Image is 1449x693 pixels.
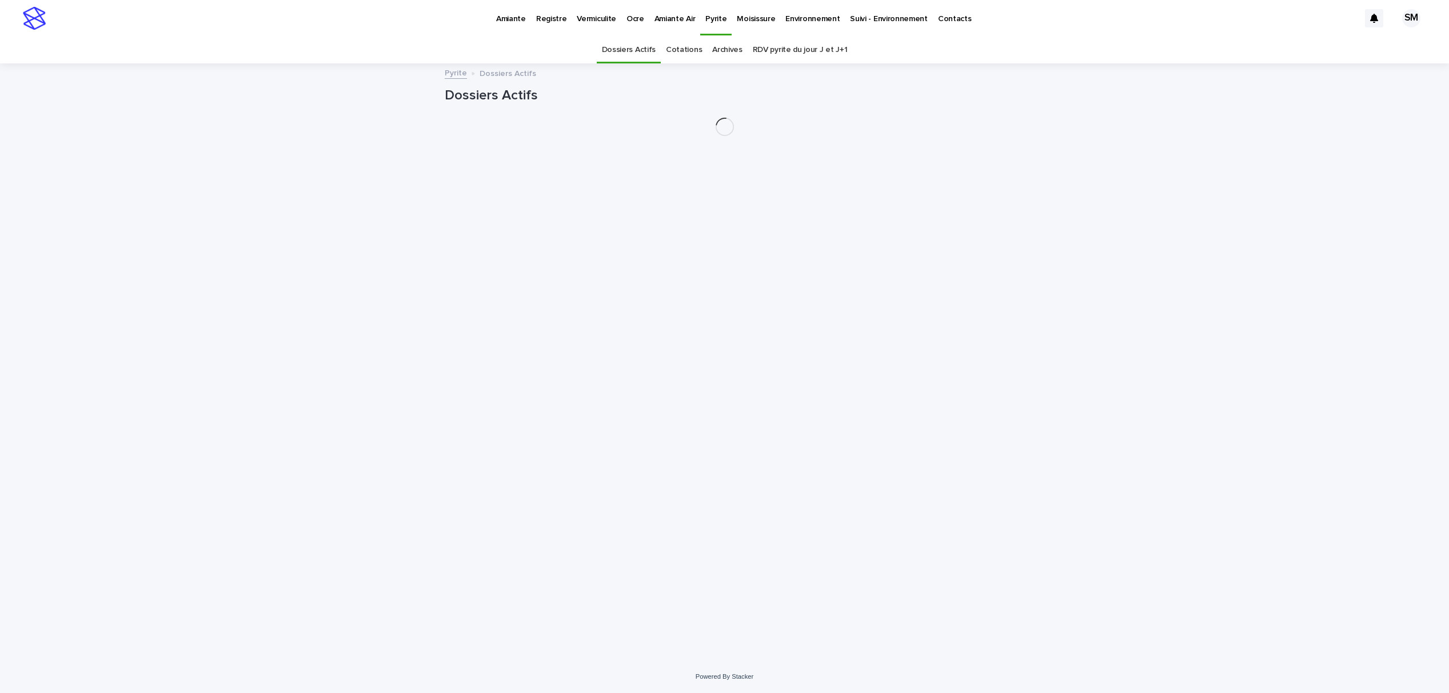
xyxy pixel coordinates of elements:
h1: Dossiers Actifs [445,87,1005,104]
a: Pyrite [445,66,467,79]
img: stacker-logo-s-only.png [23,7,46,30]
a: RDV pyrite du jour J et J+1 [753,37,848,63]
a: Archives [712,37,743,63]
a: Dossiers Actifs [602,37,656,63]
div: SM [1402,9,1420,27]
a: Powered By Stacker [696,673,753,680]
a: Cotations [666,37,702,63]
p: Dossiers Actifs [480,66,536,79]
